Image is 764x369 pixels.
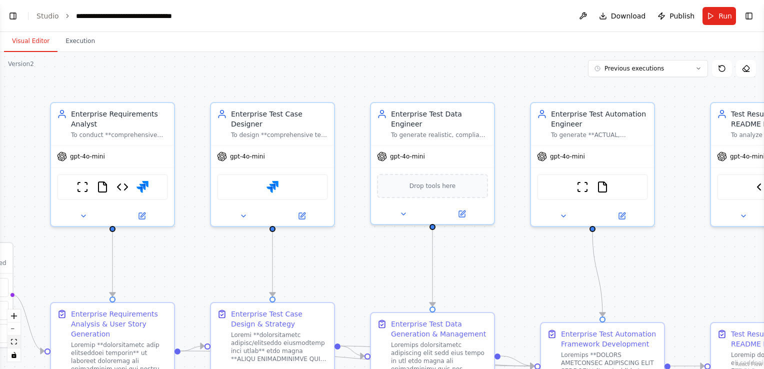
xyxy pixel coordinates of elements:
g: Edge from 57b1202d-ce0d-41e1-ab27-ca42064a0484 to 8ac1f2a0-f51f-421f-9a45-0d259c3ceee6 [587,231,607,316]
div: To conduct **comprehensive live application analysis** by actually accessing and interacting with... [71,131,168,139]
nav: breadcrumb [36,11,188,21]
div: Enterprise Test Data Generation & Management [391,319,488,339]
img: FileReadTool [596,181,608,193]
button: Run [702,7,736,25]
span: gpt-4o-mini [230,152,265,160]
button: Open in side panel [113,210,170,222]
div: Enterprise Test Case Design & Strategy [231,309,328,329]
div: Enterprise Test Automation Framework Development [561,329,658,349]
span: gpt-4o-mini [70,152,105,160]
span: Run [718,11,732,21]
button: Open in side panel [273,210,330,222]
div: Version 2 [8,60,34,68]
span: Publish [669,11,694,21]
span: Previous executions [604,64,664,72]
button: Publish [653,7,698,25]
div: To generate **ACTUAL, EXECUTABLE PLAYWRIGHT TEST SCRIPTS** (not samples or templates) for compreh... [551,131,648,139]
div: To design **comprehensive test cases for authenticated user workflows** ensuring 100% coverage of... [231,131,328,139]
span: Drop tools here [409,181,456,191]
button: Open in side panel [593,210,650,222]
button: fit view [7,335,20,348]
img: ScrapeWebsiteTool [76,181,88,193]
button: Show right sidebar [742,9,756,23]
img: Enterprise Application Architecture Analyzer [116,181,128,193]
div: Enterprise Test Automation Engineer [551,109,648,129]
img: FileReadTool [96,181,108,193]
img: Jira [266,181,278,193]
div: Enterprise Test Data EngineerTo generate realistic, compliant, and comprehensive enterprise test ... [370,102,495,225]
div: React Flow controls [7,309,20,361]
button: Visual Editor [4,31,57,52]
div: Enterprise Test Case Designer [231,109,328,129]
div: Enterprise Test Automation EngineerTo generate **ACTUAL, EXECUTABLE PLAYWRIGHT TEST SCRIPTS** (no... [530,102,655,227]
div: Loremi **dolorsitametc adipisc/elitseddo eiusmodtemp inci utlab** etdo magna **ALIQU ENIMADMINIMV... [231,331,328,363]
button: Execution [57,31,103,52]
g: Edge from 0a177ca4-2208-42dd-aac4-dfa8921cc2b6 to 376cfa93-8b17-4c37-84cc-41748cc1f4f5 [427,219,437,306]
button: Open in side panel [433,208,490,220]
button: toggle interactivity [7,348,20,361]
img: Jira [136,181,148,193]
g: Edge from ce1bfe2b-b751-4981-8694-4fa46097ce69 to 0238f1cc-b607-4c7a-a324-947263502788 [267,221,277,296]
div: Enterprise Test Data Engineer [391,109,488,129]
button: Previous executions [588,60,708,77]
a: Studio [36,12,59,20]
div: Enterprise Test Case DesignerTo design **comprehensive test cases for authenticated user workflow... [210,102,335,227]
g: Edge from 0624a943-f318-49f7-bc01-457a47b21a9b to 7935b6f1-38d8-4964-a583-9a6f64f87e67 [107,231,117,296]
div: Enterprise Requirements Analyst [71,109,168,129]
button: zoom out [7,322,20,335]
span: gpt-4o-mini [550,152,585,160]
span: Download [611,11,646,21]
g: Edge from 7935b6f1-38d8-4964-a583-9a6f64f87e67 to 0238f1cc-b607-4c7a-a324-947263502788 [180,341,204,356]
div: To generate realistic, compliant, and comprehensive enterprise test data that covers various user... [391,131,488,139]
a: React Flow attribution [735,361,762,367]
button: zoom in [7,309,20,322]
div: Enterprise Requirements AnalystTo conduct **comprehensive live application analysis** by actually... [50,102,175,227]
img: ScrapeWebsiteTool [576,181,588,193]
g: Edge from triggers to 7935b6f1-38d8-4964-a583-9a6f64f87e67 [11,289,44,356]
button: Download [595,7,650,25]
div: Enterprise Requirements Analysis & User Story Generation [71,309,168,339]
span: gpt-4o-mini [390,152,425,160]
button: Show left sidebar [6,9,20,23]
